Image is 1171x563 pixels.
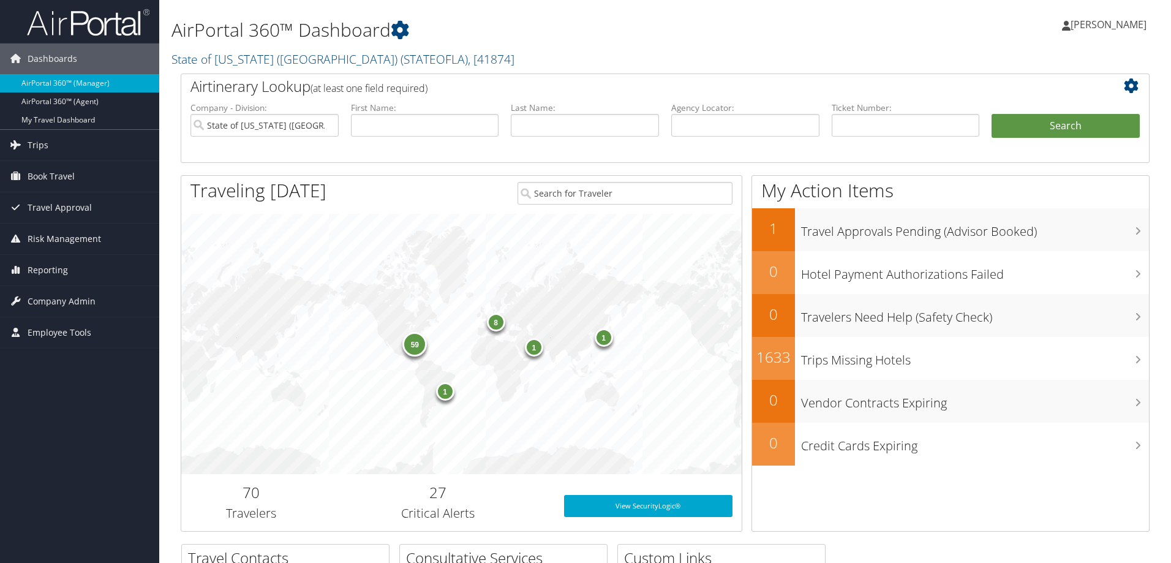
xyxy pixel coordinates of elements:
[403,331,427,356] div: 59
[752,178,1149,203] h1: My Action Items
[832,102,980,114] label: Ticket Number:
[752,380,1149,423] a: 0Vendor Contracts Expiring
[752,208,1149,251] a: 1Travel Approvals Pending (Advisor Booked)
[801,388,1149,412] h3: Vendor Contracts Expiring
[752,433,795,453] h2: 0
[801,346,1149,369] h3: Trips Missing Hotels
[752,390,795,410] h2: 0
[752,251,1149,294] a: 0Hotel Payment Authorizations Failed
[28,43,77,74] span: Dashboards
[401,51,468,67] span: ( STATEOFLA )
[752,337,1149,380] a: 1633Trips Missing Hotels
[171,17,830,43] h1: AirPortal 360™ Dashboard
[28,255,68,285] span: Reporting
[752,261,795,282] h2: 0
[331,482,546,503] h2: 27
[28,224,101,254] span: Risk Management
[311,81,427,95] span: (at least one field required)
[190,482,312,503] h2: 70
[171,51,514,67] a: State of [US_STATE] ([GEOGRAPHIC_DATA])
[28,286,96,317] span: Company Admin
[518,182,732,205] input: Search for Traveler
[190,505,312,522] h3: Travelers
[752,347,795,368] h2: 1633
[190,102,339,114] label: Company - Division:
[436,382,454,400] div: 1
[28,192,92,223] span: Travel Approval
[801,217,1149,240] h3: Travel Approvals Pending (Advisor Booked)
[190,76,1059,97] h2: Airtinerary Lookup
[190,178,326,203] h1: Traveling [DATE]
[595,328,613,347] div: 1
[28,317,91,348] span: Employee Tools
[752,294,1149,337] a: 0Travelers Need Help (Safety Check)
[992,114,1140,138] button: Search
[331,505,546,522] h3: Critical Alerts
[752,304,795,325] h2: 0
[801,303,1149,326] h3: Travelers Need Help (Safety Check)
[28,130,48,161] span: Trips
[468,51,514,67] span: , [ 41874 ]
[487,312,505,331] div: 8
[28,161,75,192] span: Book Travel
[351,102,499,114] label: First Name:
[752,423,1149,466] a: 0Credit Cards Expiring
[525,338,543,357] div: 1
[752,218,795,239] h2: 1
[801,431,1149,455] h3: Credit Cards Expiring
[1062,6,1159,43] a: [PERSON_NAME]
[801,260,1149,283] h3: Hotel Payment Authorizations Failed
[564,495,732,517] a: View SecurityLogic®
[671,102,819,114] label: Agency Locator:
[511,102,659,114] label: Last Name:
[27,8,149,37] img: airportal-logo.png
[1071,18,1147,31] span: [PERSON_NAME]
